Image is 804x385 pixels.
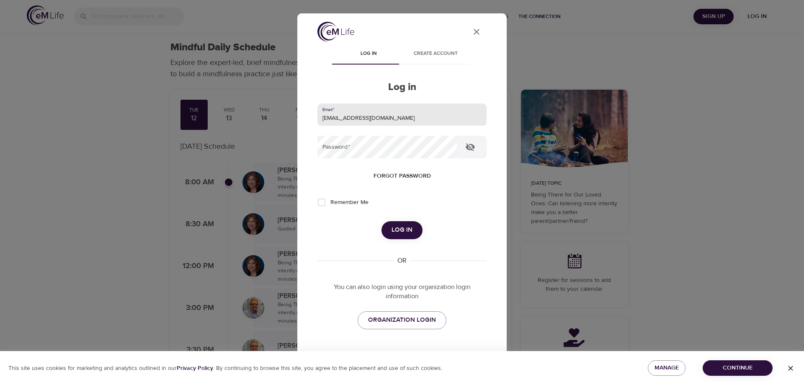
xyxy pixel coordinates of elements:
[317,282,487,302] p: You can also login using your organization login information
[370,168,434,184] button: Forgot password
[317,44,487,65] div: disabled tabs example
[330,198,368,207] span: Remember Me
[392,225,412,235] span: Log in
[317,81,487,93] h2: Log in
[317,22,354,41] img: logo
[340,49,397,58] span: Log in
[368,315,436,326] span: ORGANIZATION LOGIN
[381,221,423,239] button: Log in
[374,171,431,181] span: Forgot password
[709,363,766,373] span: Continue
[407,49,464,58] span: Create account
[177,364,213,372] b: Privacy Policy
[466,22,487,42] button: close
[358,311,446,329] a: ORGANIZATION LOGIN
[394,256,410,266] div: OR
[655,363,679,373] span: Manage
